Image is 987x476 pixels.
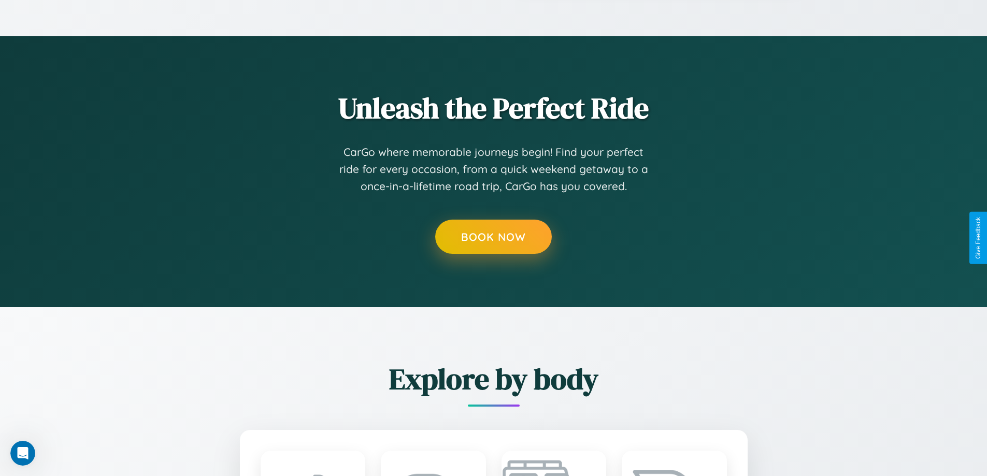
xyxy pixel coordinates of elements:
[338,143,649,195] p: CarGo where memorable journeys begin! Find your perfect ride for every occasion, from a quick wee...
[183,359,805,399] h2: Explore by body
[10,441,35,466] iframe: Intercom live chat
[435,220,552,254] button: Book Now
[975,217,982,259] div: Give Feedback
[183,88,805,128] h2: Unleash the Perfect Ride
